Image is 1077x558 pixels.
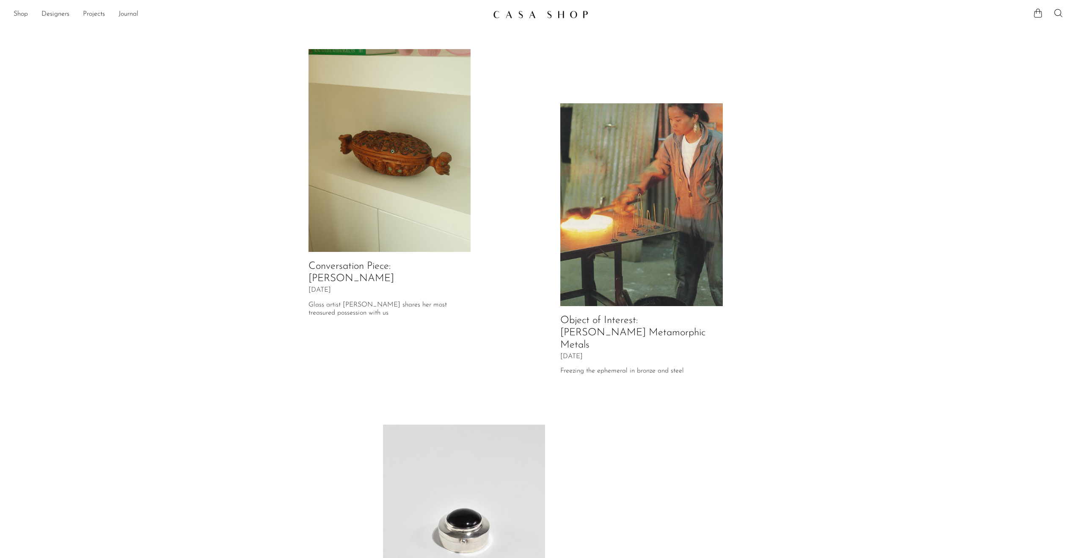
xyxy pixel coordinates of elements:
span: [DATE] [309,287,331,294]
ul: NEW HEADER MENU [14,7,486,22]
p: Freezing the ephemeral in bronze and steel [560,367,723,375]
img: Conversation Piece: Devon Made [309,49,471,252]
a: Projects [83,9,105,20]
a: Object of Interest: [PERSON_NAME] Metamorphic Metals [560,315,705,350]
span: [DATE] [560,353,583,361]
a: Journal [118,9,138,20]
img: Object of Interest: Izabel Lam's Metamorphic Metals [560,103,723,307]
nav: Desktop navigation [14,7,486,22]
a: Shop [14,9,28,20]
a: Designers [41,9,69,20]
a: Conversation Piece: [PERSON_NAME] [309,261,394,284]
p: Glass artist [PERSON_NAME] shares her most treasured possession with us [309,301,471,317]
